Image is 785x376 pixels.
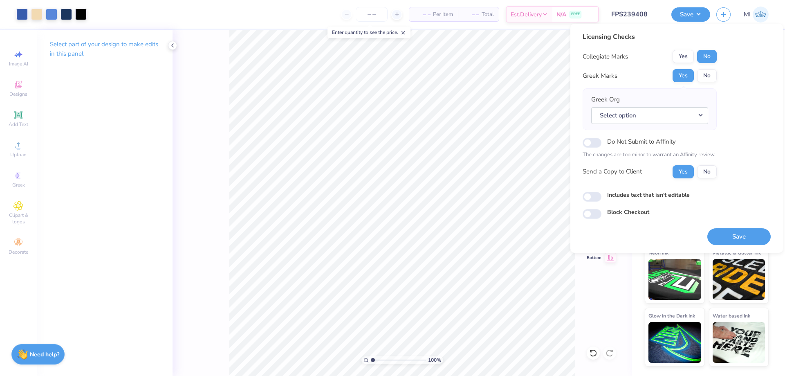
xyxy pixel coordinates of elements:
[648,259,701,300] img: Neon Ink
[414,10,431,19] span: – –
[583,32,717,42] div: Licensing Checks
[583,71,617,81] div: Greek Marks
[605,6,665,23] input: Untitled Design
[463,10,479,19] span: – –
[744,7,769,23] a: MI
[648,322,701,363] img: Glow in the Dark Ink
[428,356,441,364] span: 100 %
[697,50,717,63] button: No
[10,151,27,158] span: Upload
[673,50,694,63] button: Yes
[12,182,25,188] span: Greek
[583,151,717,159] p: The changes are too minor to warrant an Affinity review.
[607,208,649,216] label: Block Checkout
[697,165,717,178] button: No
[583,167,642,176] div: Send a Copy to Client
[9,121,28,128] span: Add Text
[713,322,765,363] img: Water based Ink
[744,10,751,19] span: MI
[587,255,601,261] span: Bottom
[697,69,717,82] button: No
[707,228,771,245] button: Save
[648,311,695,320] span: Glow in the Dark Ink
[9,91,27,97] span: Designs
[753,7,769,23] img: Mark Isaac
[9,249,28,255] span: Decorate
[591,95,620,104] label: Greek Org
[671,7,710,22] button: Save
[583,52,628,61] div: Collegiate Marks
[607,136,676,147] label: Do Not Submit to Affinity
[433,10,453,19] span: Per Item
[713,311,750,320] span: Water based Ink
[713,259,765,300] img: Metallic & Glitter Ink
[511,10,542,19] span: Est. Delivery
[4,212,33,225] span: Clipart & logos
[673,69,694,82] button: Yes
[50,40,159,59] p: Select part of your design to make edits in this panel
[327,27,410,38] div: Enter quantity to see the price.
[30,351,59,358] strong: Need help?
[591,107,708,124] button: Select option
[607,191,690,199] label: Includes text that isn't editable
[673,165,694,178] button: Yes
[556,10,566,19] span: N/A
[356,7,388,22] input: – –
[9,61,28,67] span: Image AI
[482,10,494,19] span: Total
[571,11,580,17] span: FREE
